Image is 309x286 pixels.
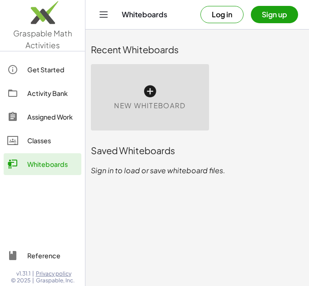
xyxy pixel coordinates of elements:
[4,245,81,266] a: Reference
[27,64,78,75] div: Get Started
[11,277,30,284] span: © 2025
[32,270,34,277] span: |
[96,7,111,22] button: Toggle navigation
[27,111,78,122] div: Assigned Work
[36,270,75,277] a: Privacy policy
[32,277,34,284] span: |
[27,88,78,99] div: Activity Bank
[91,165,304,176] p: Sign in to load or save whiteboard files.
[251,6,298,23] button: Sign up
[91,144,304,157] div: Saved Whiteboards
[4,130,81,151] a: Classes
[114,100,185,111] span: New Whiteboard
[27,250,78,261] div: Reference
[4,106,81,128] a: Assigned Work
[16,270,30,277] span: v1.31.1
[27,135,78,146] div: Classes
[4,153,81,175] a: Whiteboards
[36,277,75,284] span: Graspable, Inc.
[13,28,72,50] span: Graspable Math Activities
[200,6,244,23] button: Log in
[4,59,81,80] a: Get Started
[4,82,81,104] a: Activity Bank
[91,43,304,56] div: Recent Whiteboards
[27,159,78,170] div: Whiteboards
